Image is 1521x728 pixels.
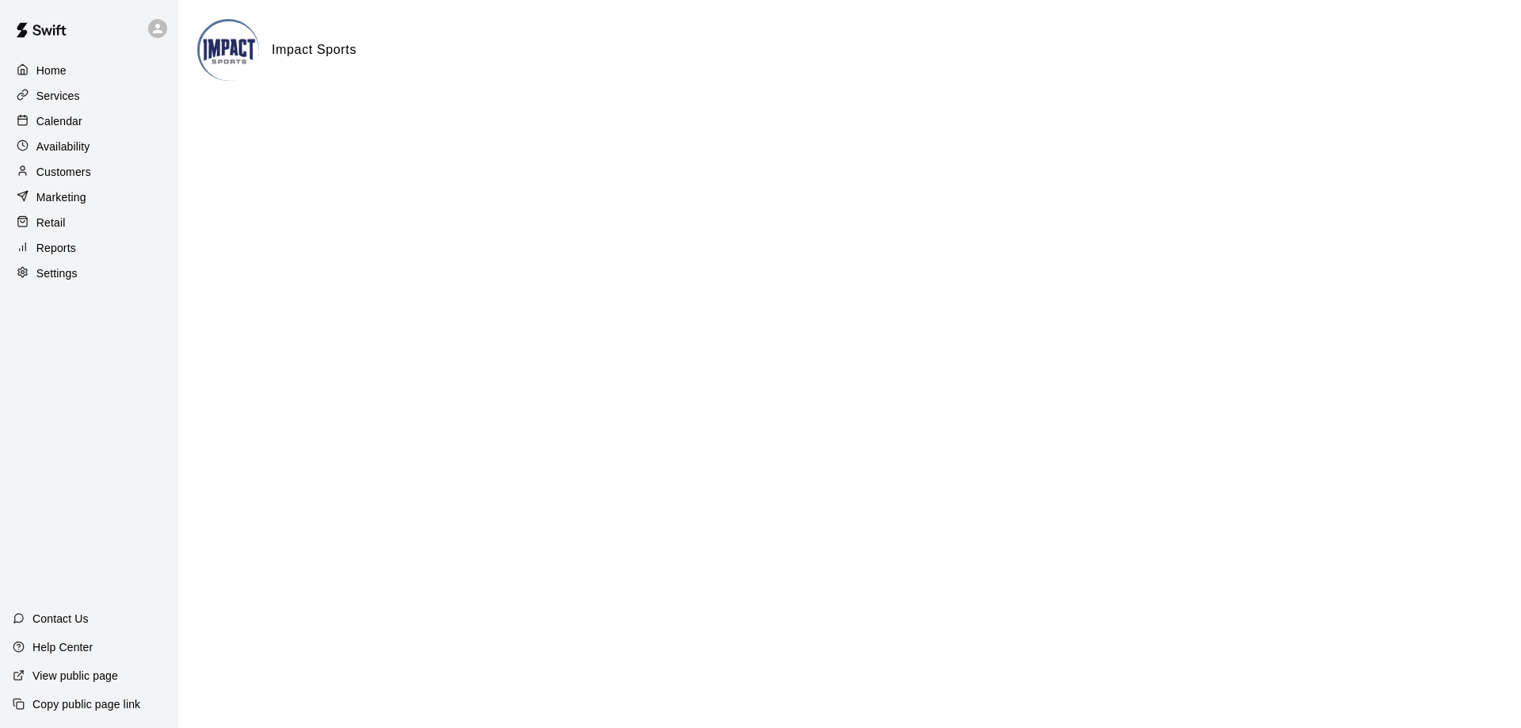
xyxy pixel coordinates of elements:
[13,185,166,209] a: Marketing
[13,84,166,108] a: Services
[13,236,166,260] a: Reports
[13,261,166,285] a: Settings
[36,240,76,256] p: Reports
[36,265,78,281] p: Settings
[36,215,66,231] p: Retail
[13,135,166,158] a: Availability
[13,160,166,184] a: Customers
[36,139,90,154] p: Availability
[36,88,80,104] p: Services
[36,113,82,129] p: Calendar
[32,611,89,627] p: Contact Us
[13,109,166,133] a: Calendar
[13,59,166,82] a: Home
[36,63,67,78] p: Home
[272,40,356,60] h6: Impact Sports
[32,639,93,655] p: Help Center
[13,211,166,234] a: Retail
[36,164,91,180] p: Customers
[32,668,118,684] p: View public page
[200,21,259,81] img: Impact Sports logo
[32,696,140,712] p: Copy public page link
[36,189,86,205] p: Marketing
